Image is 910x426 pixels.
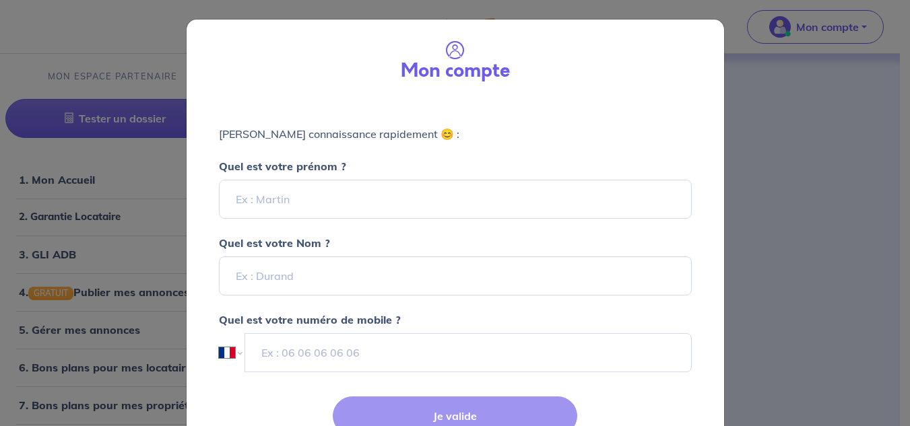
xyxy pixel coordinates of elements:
[219,236,330,250] strong: Quel est votre Nom ?
[401,60,510,83] h3: Mon compte
[219,126,692,142] p: [PERSON_NAME] connaissance rapidement 😊 :
[219,180,692,219] input: Ex : Martin
[245,333,691,372] input: Ex : 06 06 06 06 06
[219,256,692,295] input: Ex : Durand
[219,313,401,326] strong: Quel est votre numéro de mobile ?
[219,159,346,173] strong: Quel est votre prénom ?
